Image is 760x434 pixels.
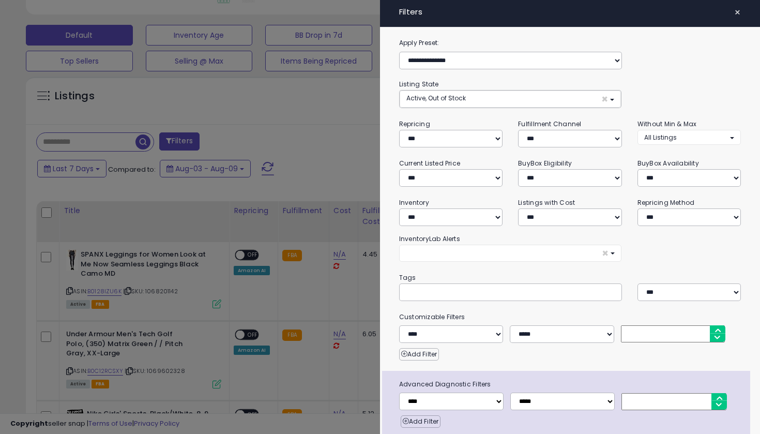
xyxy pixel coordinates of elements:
small: Listing State [399,80,439,88]
span: × [602,248,609,259]
small: BuyBox Eligibility [518,159,572,168]
small: InventoryLab Alerts [399,234,460,243]
small: Current Listed Price [399,159,460,168]
span: Advanced Diagnostic Filters [391,379,751,390]
span: × [734,5,741,20]
span: All Listings [644,133,677,142]
small: Repricing [399,119,430,128]
label: Apply Preset: [391,37,749,49]
span: Active, Out of Stock [406,94,466,102]
button: × [730,5,745,20]
button: Active, Out of Stock × [400,91,621,108]
h4: Filters [399,8,741,17]
small: Repricing Method [637,198,695,207]
small: Customizable Filters [391,311,749,323]
button: Add Filter [401,415,440,428]
small: Inventory [399,198,429,207]
small: Tags [391,272,749,283]
span: × [601,94,608,104]
button: × [399,245,621,262]
small: Fulfillment Channel [518,119,581,128]
button: All Listings [637,130,741,145]
small: Listings with Cost [518,198,575,207]
small: BuyBox Availability [637,159,699,168]
small: Without Min & Max [637,119,697,128]
button: Add Filter [399,348,439,361]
